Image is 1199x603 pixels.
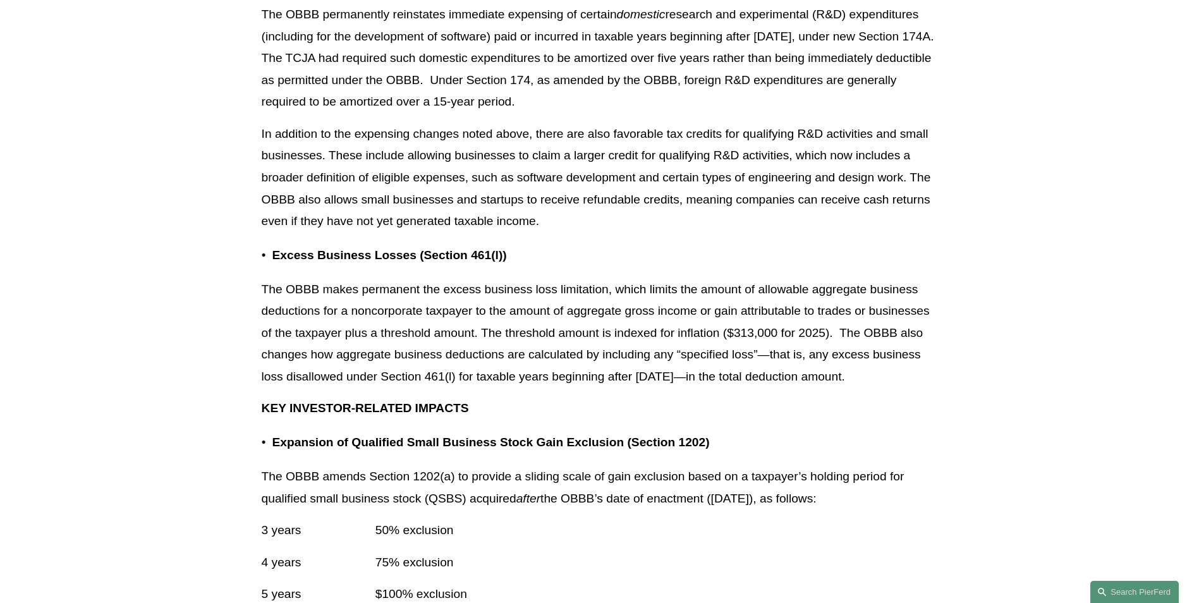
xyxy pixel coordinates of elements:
[272,248,507,262] strong: Excess Business Losses (Section 461(l))
[262,466,938,509] p: The OBBB amends Section 1202(a) to provide a sliding scale of gain exclusion based on a taxpayer’...
[617,8,666,21] em: domestic
[262,4,938,113] p: The OBBB permanently reinstates immediate expensing of certain research and experimental (R&D) ex...
[262,401,469,415] strong: KEY INVESTOR-RELATED IMPACTS
[262,552,938,574] p: 4 years 75% exclusion
[516,492,540,505] em: after
[272,435,710,449] strong: Expansion of Qualified Small Business Stock Gain Exclusion (Section 1202)
[262,279,938,388] p: The OBBB makes permanent the excess business loss limitation, which limits the amount of allowabl...
[262,520,938,542] p: 3 years 50% exclusion
[262,123,938,233] p: In addition to the expensing changes noted above, there are also favorable tax credits for qualif...
[1090,581,1179,603] a: Search this site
